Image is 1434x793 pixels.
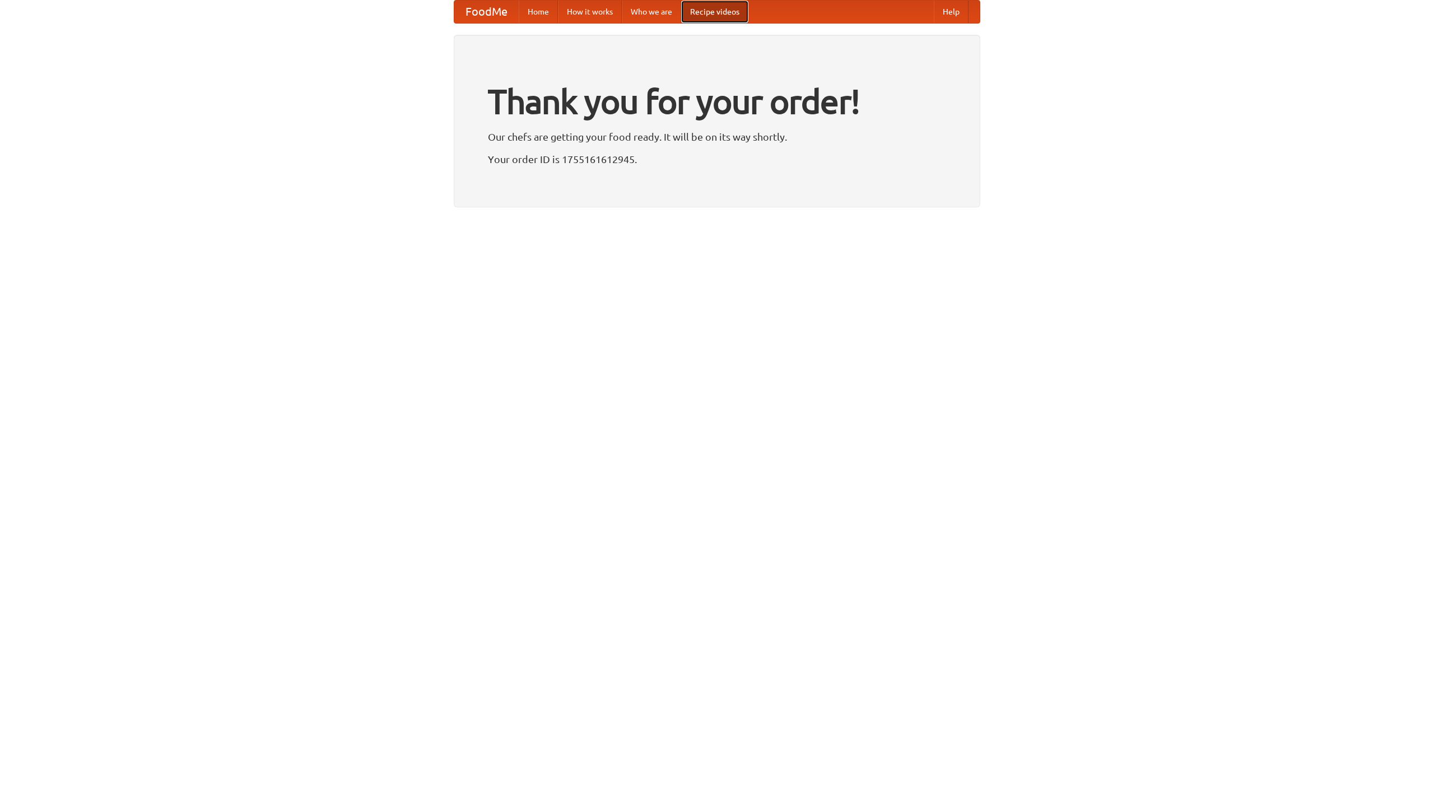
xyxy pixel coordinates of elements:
a: How it works [558,1,622,23]
a: Recipe videos [681,1,748,23]
a: Home [519,1,558,23]
a: Help [934,1,969,23]
p: Your order ID is 1755161612945. [488,151,946,168]
a: Who we are [622,1,681,23]
h1: Thank you for your order! [488,75,946,128]
a: FoodMe [454,1,519,23]
p: Our chefs are getting your food ready. It will be on its way shortly. [488,128,946,145]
